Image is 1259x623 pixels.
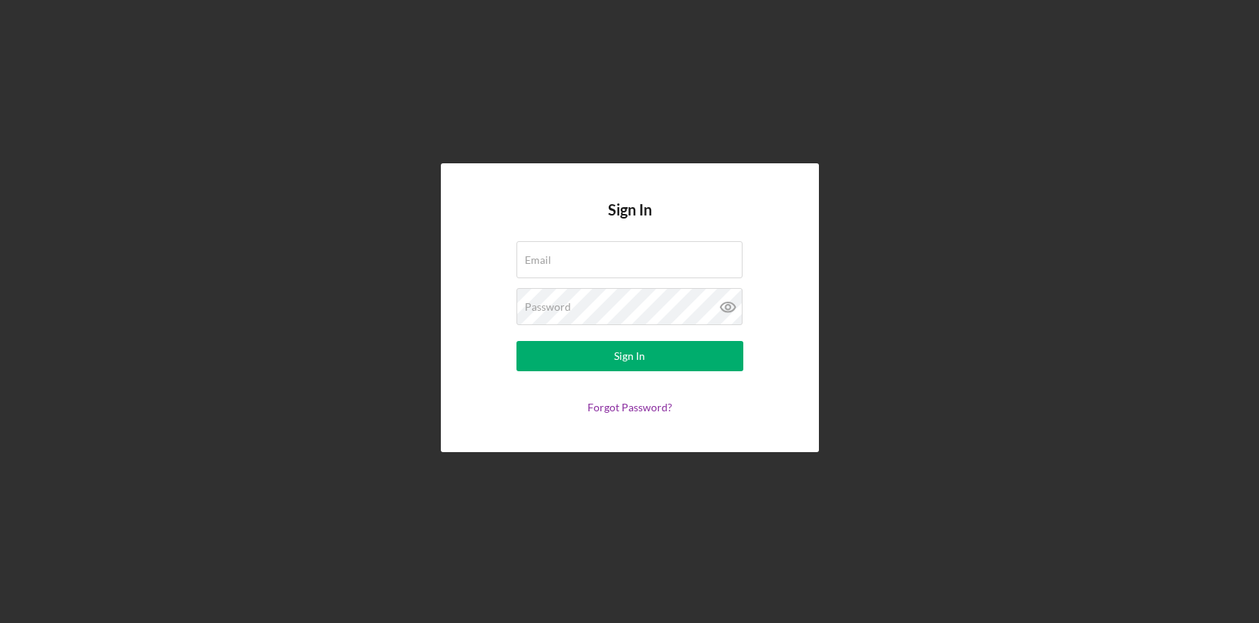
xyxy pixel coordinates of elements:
[516,341,743,371] button: Sign In
[525,254,551,266] label: Email
[525,301,571,313] label: Password
[608,201,652,241] h4: Sign In
[588,401,672,414] a: Forgot Password?
[614,341,645,371] div: Sign In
